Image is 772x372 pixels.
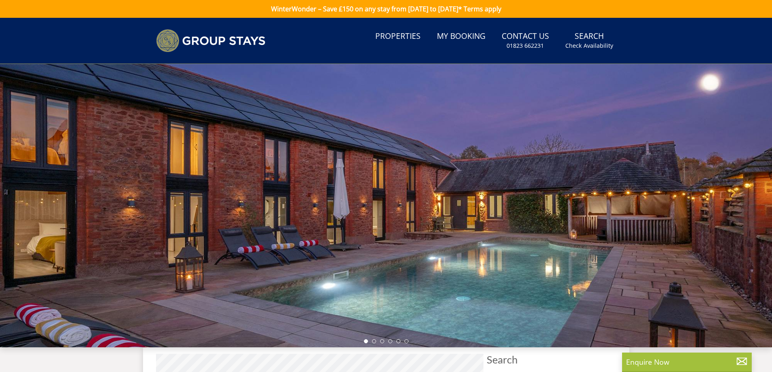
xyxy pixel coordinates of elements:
a: SearchCheck Availability [562,28,616,54]
p: Enquire Now [626,357,748,367]
small: 01823 662231 [507,42,544,50]
span: Search [487,354,616,365]
a: Contact Us01823 662231 [498,28,552,54]
small: Check Availability [565,42,613,50]
img: Group Stays [156,29,265,52]
a: My Booking [434,28,489,46]
a: Properties [372,28,424,46]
